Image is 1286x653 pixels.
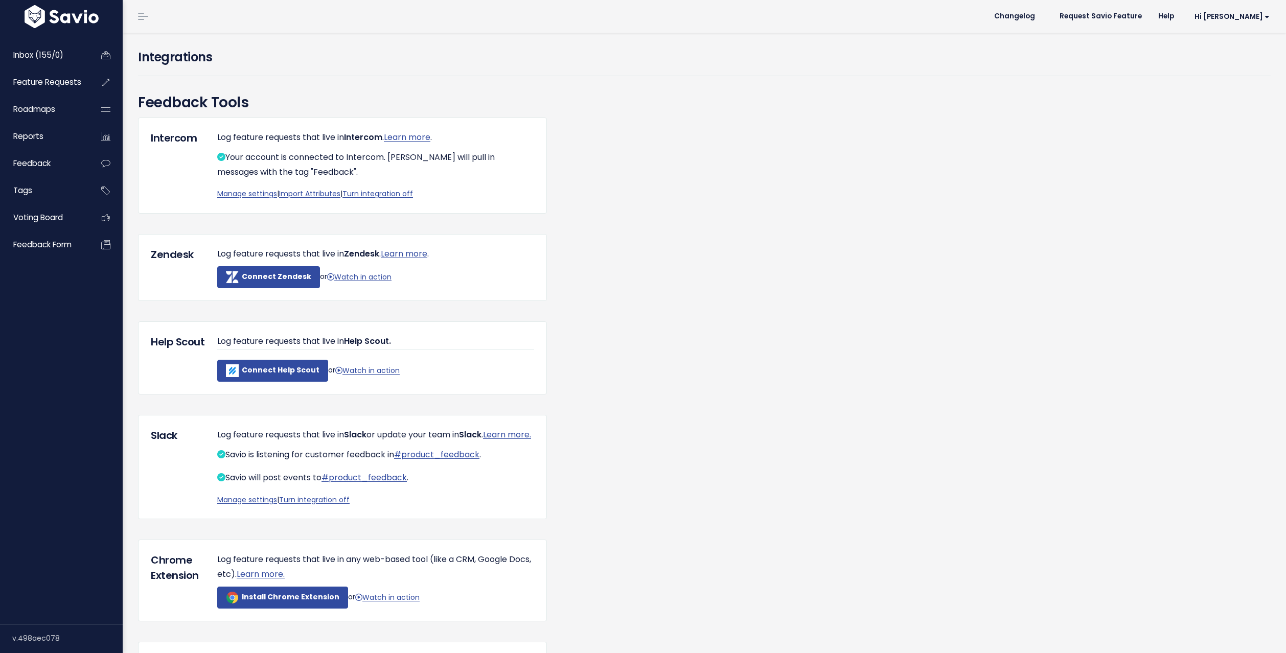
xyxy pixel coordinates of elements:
p: Log feature requests that live in any web-based tool (like a CRM, Google Docs, etc). [217,552,534,582]
h5: Zendesk [151,247,202,262]
a: #product_feedback [394,449,479,460]
span: Intercom [344,131,382,143]
a: Hi [PERSON_NAME] [1182,9,1278,25]
span: Zendesk [344,248,379,260]
p: or [217,587,534,609]
span: Reports [13,131,43,142]
p: or [217,360,534,382]
h5: Slack [151,428,202,443]
form: or [217,266,524,288]
span: Feedback form [13,239,72,250]
a: Connect Help Scout [217,360,328,382]
a: Feedback form [3,233,85,256]
p: Log feature requests that live in or update your team in . [217,428,534,442]
span: Changelog [994,13,1035,20]
h3: Feedback Tools [138,92,1271,113]
a: Turn integration off [279,495,350,505]
img: logo-white.9d6f32f41409.svg [22,5,101,28]
img: chrome_icon_color-200x200.c40245578546.png [226,591,239,604]
a: Watch in action [327,272,392,282]
p: Log feature requests that live in . . [217,130,534,145]
a: Watch in action [355,592,420,602]
span: Feature Requests [13,77,81,87]
h4: Integrations [138,48,1271,66]
span: Inbox (155/0) [13,50,63,60]
span: Slack [459,429,481,440]
a: Manage settings [217,495,277,505]
p: Your account is connected to Intercom. [PERSON_NAME] will pull in messages with the tag "Feedback". [217,150,534,180]
a: #product_feedback [321,472,407,483]
div: v.498aec078 [12,625,123,651]
span: Feedback [13,158,51,169]
img: zendesk-icon-white.cafc32ec9a01.png [226,271,239,284]
h5: Help Scout [151,334,202,349]
p: Log feature requests that live in . . [217,247,534,262]
button: Connect Zendesk [217,266,320,288]
p: Log feature requests that live in [217,334,534,349]
a: Help [1150,9,1182,24]
a: Tags [3,179,85,202]
a: Learn more [381,248,427,260]
p: | [217,494,534,506]
a: Reports [3,125,85,148]
a: Request Savio Feature [1051,9,1150,24]
a: Inbox (155/0) [3,43,85,67]
span: Roadmaps [13,104,55,114]
a: Import Attributes [279,189,340,199]
span: Slack [344,429,366,440]
p: Savio is listening for customer feedback in . [217,448,534,462]
h5: Chrome Extension [151,552,202,583]
span: Help Scout. [344,335,391,347]
span: Hi [PERSON_NAME] [1195,13,1270,20]
b: Connect Help Scout [242,365,319,376]
span: Voting Board [13,212,63,223]
b: Install Chrome Extension [242,592,339,602]
img: helpscout-icon-white-800.7d884a5e14b2.png [226,364,239,377]
b: Connect Zendesk [242,272,311,282]
a: Voting Board [3,206,85,229]
p: Savio will post events to . [217,471,534,485]
span: Tags [13,185,32,196]
p: | | [217,188,534,200]
a: Turn integration off [342,189,413,199]
a: Learn more [384,131,430,143]
h5: Intercom [151,130,202,146]
a: Learn more. [483,429,531,440]
a: Watch in action [335,365,400,376]
a: Learn more. [237,568,285,580]
a: Manage settings [217,189,277,199]
a: Roadmaps [3,98,85,121]
a: Feature Requests [3,71,85,94]
a: Install Chrome Extension [217,587,348,609]
a: Feedback [3,152,85,175]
